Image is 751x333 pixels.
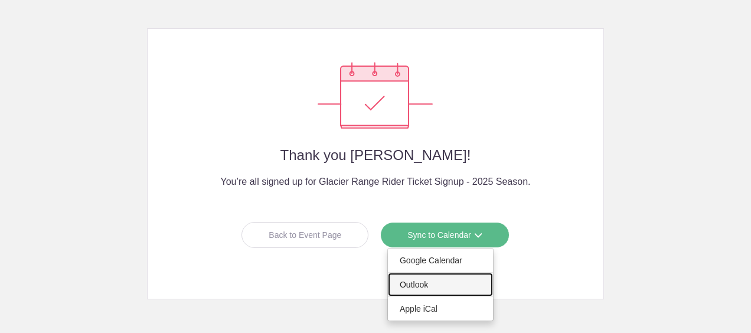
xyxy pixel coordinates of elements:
[387,248,494,321] ul: Sync to Calendar
[318,62,433,129] img: Success confirmation
[171,148,579,163] h2: Thank you [PERSON_NAME]!
[171,175,579,189] h4: You’re all signed up for Glacier Range Rider Ticket Signup - 2025 Season.
[388,249,493,272] a: Google Calendar
[388,273,493,296] a: Outlook
[388,297,493,321] a: Apple iCal
[241,222,368,248] a: Back to Event Page
[380,222,509,248] a: Sync to Calendar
